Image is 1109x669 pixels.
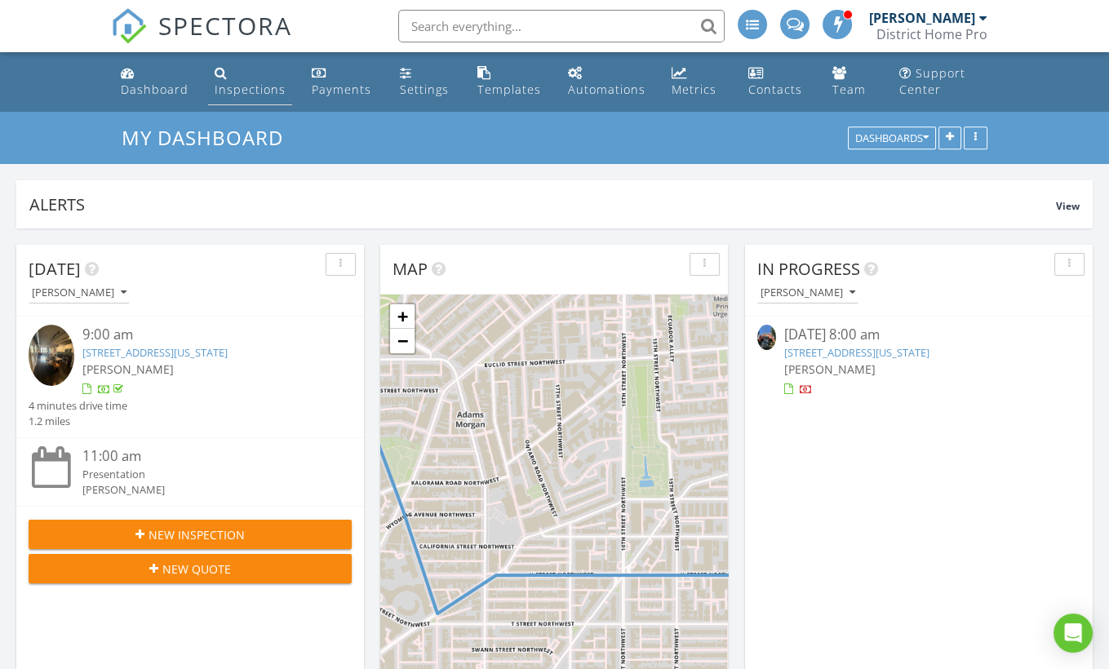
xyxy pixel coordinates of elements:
img: 9344785%2Fcover_photos%2FAp2QVuM3MOImSz93R8um%2Fsmall.jpg [757,325,776,350]
a: Templates [471,59,548,105]
button: New Inspection [29,520,352,549]
a: Metrics [665,59,729,105]
span: Map [393,258,428,280]
a: Support Center [893,59,996,105]
div: Dashboards [855,133,929,144]
a: Zoom in [390,304,415,329]
div: Open Intercom Messenger [1054,614,1093,653]
a: Payments [305,59,380,105]
span: New Inspection [149,526,245,543]
a: [DATE] 8:00 am [STREET_ADDRESS][US_STATE] [PERSON_NAME] [757,325,1080,397]
a: Team [826,59,880,105]
div: Presentation [82,467,325,482]
div: [PERSON_NAME] [869,10,975,26]
div: Payments [312,82,371,97]
a: Settings [393,59,458,105]
button: [PERSON_NAME] [29,282,130,304]
a: [STREET_ADDRESS][US_STATE] [82,345,228,360]
div: District Home Pro [876,26,987,42]
div: [PERSON_NAME] [761,287,855,299]
span: View [1056,199,1080,213]
a: 9:00 am [STREET_ADDRESS][US_STATE] [PERSON_NAME] 4 minutes drive time 1.2 miles [29,325,352,429]
button: Dashboards [848,127,936,150]
div: 11:00 am [82,446,325,467]
div: Dashboard [121,82,189,97]
span: In Progress [757,258,860,280]
div: [DATE] 8:00 am [784,325,1054,345]
div: Templates [477,82,541,97]
a: Contacts [742,59,813,105]
div: [PERSON_NAME] [32,287,126,299]
div: Automations [568,82,645,97]
div: Team [832,82,866,97]
div: Settings [400,82,449,97]
img: 9361128%2Fcover_photos%2FpzNGfmJLeAezll3y9kFJ%2Fsmall.jpg [29,325,74,386]
div: Inspections [215,82,286,97]
div: Metrics [672,82,716,97]
button: [PERSON_NAME] [757,282,858,304]
div: [PERSON_NAME] [82,482,325,498]
a: Zoom out [390,329,415,353]
button: New Quote [29,554,352,583]
a: SPECTORA [111,22,292,56]
a: My Dashboard [122,124,297,151]
a: Automations (Advanced) [561,59,652,105]
span: [DATE] [29,258,81,280]
div: Alerts [29,193,1056,215]
span: [PERSON_NAME] [784,361,876,377]
span: [PERSON_NAME] [82,361,174,377]
a: [STREET_ADDRESS][US_STATE] [784,345,929,360]
div: 1.2 miles [29,414,127,429]
span: New Quote [162,560,231,578]
div: 4 minutes drive time [29,398,127,414]
span: SPECTORA [158,8,292,42]
div: Support Center [899,65,965,97]
div: Contacts [748,82,802,97]
input: Search everything... [398,10,725,42]
img: The Best Home Inspection Software - Spectora [111,8,147,44]
a: Dashboard [114,59,195,105]
div: 9:00 am [82,325,325,345]
a: Inspections [208,59,292,105]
